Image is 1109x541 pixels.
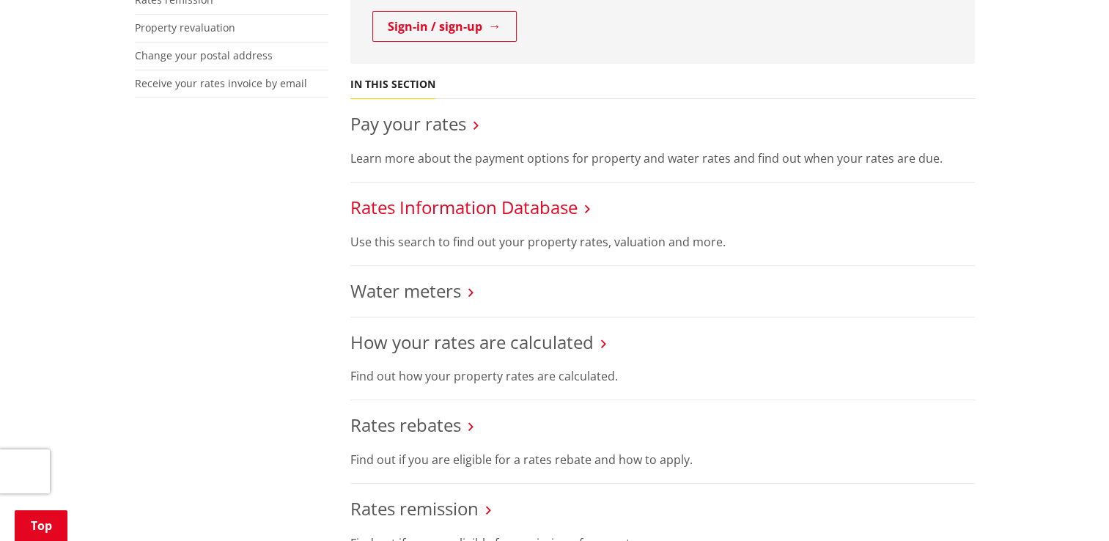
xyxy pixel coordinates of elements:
[350,111,466,136] a: Pay your rates
[350,233,975,251] p: Use this search to find out your property rates, valuation and more.
[1042,479,1094,532] iframe: Messenger Launcher
[350,413,461,437] a: Rates rebates
[15,510,67,541] a: Top
[350,367,975,385] p: Find out how your property rates are calculated.
[135,48,273,62] a: Change your postal address
[135,76,307,90] a: Receive your rates invoice by email
[350,279,461,303] a: Water meters
[350,330,594,354] a: How your rates are calculated
[350,78,435,91] h5: In this section
[372,11,517,42] a: Sign-in / sign-up
[350,451,975,468] p: Find out if you are eligible for a rates rebate and how to apply.
[350,150,975,167] p: Learn more about the payment options for property and water rates and find out when your rates ar...
[135,21,235,34] a: Property revaluation
[350,496,479,520] a: Rates remission
[350,195,578,219] a: Rates Information Database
